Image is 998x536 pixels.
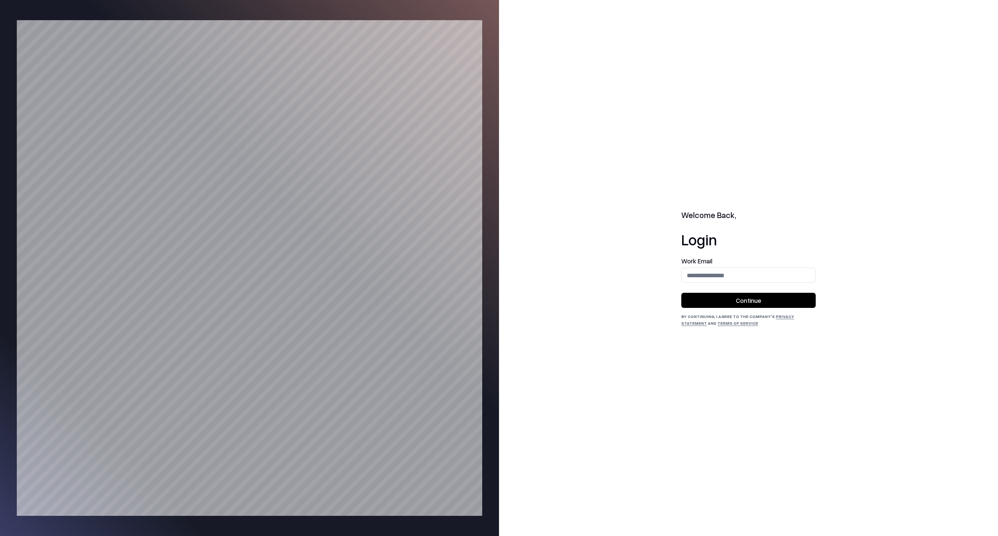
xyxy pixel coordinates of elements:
[681,258,816,264] label: Work Email
[681,231,816,248] h1: Login
[681,293,816,308] button: Continue
[717,321,758,326] a: Terms of Service
[681,210,816,221] h2: Welcome Back,
[681,313,816,326] div: By continuing, I agree to the Company's and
